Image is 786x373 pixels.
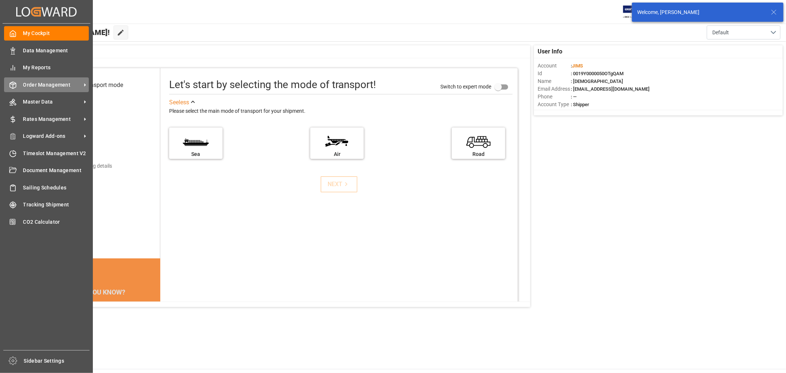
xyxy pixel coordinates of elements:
[571,94,577,100] span: : —
[4,198,89,212] a: Tracking Shipment
[23,29,89,37] span: My Cockpit
[173,150,219,158] div: Sea
[169,107,513,116] div: Please select the main mode of transport for your shipment.
[571,102,589,107] span: : Shipper
[314,150,360,158] div: Air
[50,300,151,344] div: The energy needed to power one large container ship across the ocean in a single day is the same ...
[4,43,89,57] a: Data Management
[23,47,89,55] span: Data Management
[23,150,89,157] span: Timeslot Management V2
[707,25,780,39] button: open menu
[23,167,89,174] span: Document Management
[23,115,81,123] span: Rates Management
[538,70,571,77] span: Id
[31,25,110,39] span: Hello [PERSON_NAME]!
[712,29,729,36] span: Default
[150,300,160,353] button: next slide / item
[538,85,571,93] span: Email Address
[23,98,81,106] span: Master Data
[4,215,89,229] a: CO2 Calculator
[538,93,571,101] span: Phone
[321,176,357,192] button: NEXT
[4,180,89,195] a: Sailing Schedules
[538,62,571,70] span: Account
[4,146,89,160] a: Timeslot Management V2
[572,63,583,69] span: JIMS
[41,284,160,300] div: DID YOU KNOW?
[440,83,491,89] span: Switch to expert mode
[571,63,583,69] span: :
[623,6,649,18] img: Exertis%20JAM%20-%20Email%20Logo.jpg_1722504956.jpg
[538,101,571,108] span: Account Type
[571,86,650,92] span: : [EMAIL_ADDRESS][DOMAIN_NAME]
[23,64,89,72] span: My Reports
[637,8,764,16] div: Welcome, [PERSON_NAME]
[23,184,89,192] span: Sailing Schedules
[66,81,123,90] div: Select transport mode
[538,47,562,56] span: User Info
[4,26,89,41] a: My Cockpit
[169,77,376,93] div: Let's start by selecting the mode of transport!
[455,150,502,158] div: Road
[571,79,623,84] span: : [DEMOGRAPHIC_DATA]
[23,218,89,226] span: CO2 Calculator
[4,60,89,75] a: My Reports
[169,98,189,107] div: See less
[24,357,90,365] span: Sidebar Settings
[23,81,81,89] span: Order Management
[4,163,89,178] a: Document Management
[23,201,89,209] span: Tracking Shipment
[538,77,571,85] span: Name
[571,71,623,76] span: : 0019Y0000050OTgQAM
[328,180,350,189] div: NEXT
[23,132,81,140] span: Logward Add-ons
